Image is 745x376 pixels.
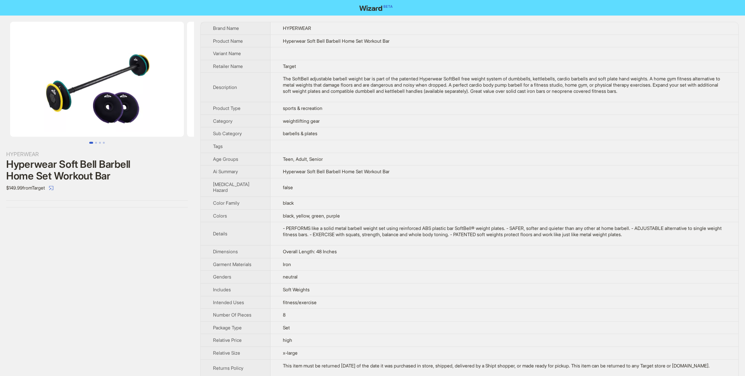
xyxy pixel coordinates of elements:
button: Go to slide 2 [95,142,97,144]
span: 8 [283,312,286,318]
span: select [49,186,54,190]
span: x-large [283,350,298,356]
span: Product Name [213,38,243,44]
span: Category [213,118,232,124]
span: Tags [213,143,223,149]
div: - PERFORMS like a solid metal barbell weight set using reinforced ABS plastic bar SoftBell® weigh... [283,225,726,237]
span: Brand Name [213,25,239,31]
span: Sub Category [213,131,242,136]
span: Hyperwear Soft Bell Barbell Home Set Workout Bar [283,169,390,174]
span: [MEDICAL_DATA] Hazard [213,181,249,193]
span: Details [213,231,227,237]
div: HYPERWEAR [6,150,188,158]
span: Soft Weights [283,287,310,292]
span: Package Type [213,325,242,331]
span: Target [283,63,296,69]
div: Hyperwear Soft Bell Barbell Home Set Workout Bar [6,158,188,182]
span: weightlifting gear [283,118,320,124]
span: Colors [213,213,227,219]
span: false [283,185,293,190]
span: Intended Uses [213,299,244,305]
span: Genders [213,274,231,280]
span: HYPERWEAR [283,25,311,31]
span: Variant Name [213,50,241,56]
span: barbells & plates [283,131,317,136]
span: neutral [283,274,298,280]
span: Garment Materials [213,261,251,267]
span: Set [283,325,290,331]
span: Relative Price [213,337,242,343]
div: The SoftBell adjustable barbell weight bar is part of the patented Hyperwear SoftBell free weight... [283,76,726,94]
span: Description [213,84,237,90]
span: Returns Policy [213,365,243,371]
div: $149.99 from Target [6,182,188,194]
span: high [283,337,292,343]
span: Relative Size [213,350,240,356]
span: Teen, Adult, Senior [283,156,323,162]
span: black, yellow, green, purple [283,213,340,219]
span: Age Groups [213,156,238,162]
span: fitness/exercise [283,299,317,305]
span: black [283,200,294,206]
span: Iron [283,261,291,267]
button: Go to slide 4 [103,142,105,144]
span: Includes [213,287,231,292]
button: Go to slide 3 [99,142,101,144]
span: Color Family [213,200,239,206]
span: Number Of Pieces [213,312,251,318]
span: Dimensions [213,249,238,254]
span: Product Type [213,105,241,111]
div: This item must be returned within 90 days of the date it was purchased in store, shipped, deliver... [283,363,726,369]
img: Hyperwear Soft Bell Barbell Home Set Workout Bar image 2 [187,22,361,137]
span: Hyperwear Soft Bell Barbell Home Set Workout Bar [283,38,390,44]
span: Ai Summary [213,169,238,174]
span: Retailer Name [213,63,243,69]
img: Hyperwear Soft Bell Barbell Home Set Workout Bar image 1 [10,22,184,137]
span: sports & recreation [283,105,322,111]
button: Go to slide 1 [89,142,93,144]
span: Overall Length: 48 Inches [283,249,337,254]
